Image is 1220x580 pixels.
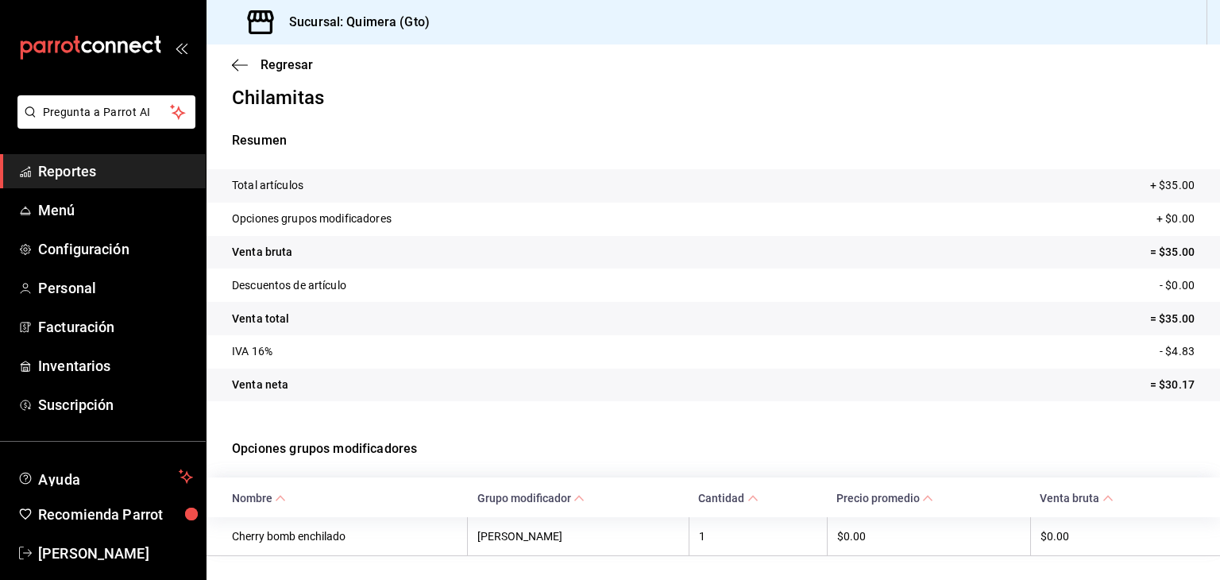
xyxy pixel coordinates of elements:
a: Pregunta a Parrot AI [11,115,195,132]
span: Precio promedio [836,492,933,505]
button: Pregunta a Parrot AI [17,95,195,129]
span: Nombre [232,492,286,505]
span: Recomienda Parrot [38,504,193,525]
span: Cantidad [698,492,758,505]
p: - $0.00 [1160,277,1195,294]
span: Regresar [261,57,313,72]
span: [PERSON_NAME] [38,543,193,564]
h3: Sucursal: Quimera (Gto) [276,13,430,32]
span: Ayuda [38,467,172,486]
p: Venta bruta [232,244,292,261]
p: = $35.00 [1150,311,1195,327]
p: Descuentos de artículo [232,277,346,294]
th: 1 [689,517,827,556]
th: Cherry bomb enchilado [207,517,468,556]
span: Configuración [38,238,193,260]
p: Total artículos [232,177,303,194]
th: $0.00 [1030,517,1220,556]
p: Venta neta [232,377,288,393]
p: IVA 16% [232,343,272,360]
span: Facturación [38,316,193,338]
th: [PERSON_NAME] [468,517,689,556]
p: Resumen [232,131,1195,150]
p: Opciones grupos modificadores [232,420,1195,478]
p: Chilamitas [232,83,1195,112]
button: open_drawer_menu [175,41,187,54]
p: + $35.00 [1150,177,1195,194]
p: - $4.83 [1160,343,1195,360]
span: Venta bruta [1040,492,1113,505]
span: Pregunta a Parrot AI [43,104,171,121]
span: Personal [38,277,193,299]
p: + $0.00 [1156,211,1195,227]
span: Inventarios [38,355,193,377]
button: Regresar [232,57,313,72]
span: Suscripción [38,394,193,416]
p: = $35.00 [1150,244,1195,261]
p: Venta total [232,311,289,327]
span: Reportes [38,160,193,182]
p: = $30.17 [1150,377,1195,393]
span: Grupo modificador [477,492,585,505]
p: Opciones grupos modificadores [232,211,392,227]
th: $0.00 [827,517,1030,556]
span: Menú [38,199,193,221]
